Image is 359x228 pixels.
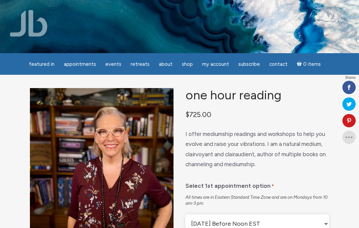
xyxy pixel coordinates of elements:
[185,177,274,192] label: Select 1st appointment option
[185,88,329,102] h1: One Hour Reading
[25,58,59,71] a: featured in
[293,57,325,71] a: Cart0 items
[185,194,329,206] div: All times are in Eastern Standard Time Zone and are on Mondays from 10 am-3 pm.
[238,61,260,67] span: Subscribe
[345,76,356,79] span: Shares
[198,58,233,71] a: My Account
[105,61,121,67] span: Events
[101,58,125,71] a: Events
[185,131,326,168] span: I offer mediumship readings and workshops to help you evolve and raise your vibrations. I am a na...
[131,61,150,67] span: Retreats
[265,58,292,71] a: Contact
[64,61,96,67] span: Appointments
[29,61,55,67] span: featured in
[159,61,173,67] span: About
[185,110,211,119] bdi: 725.00
[303,62,321,67] span: 0 items
[10,10,48,37] img: Jamie Butler. The Everyday Medium
[234,58,264,71] a: Subscribe
[155,58,177,71] a: About
[297,61,303,67] i: Cart
[60,58,100,71] a: Appointments
[185,110,189,119] span: $
[202,61,229,67] span: My Account
[127,58,154,71] a: Retreats
[178,58,197,71] a: Shop
[182,61,193,67] span: Shop
[269,61,288,67] span: Contact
